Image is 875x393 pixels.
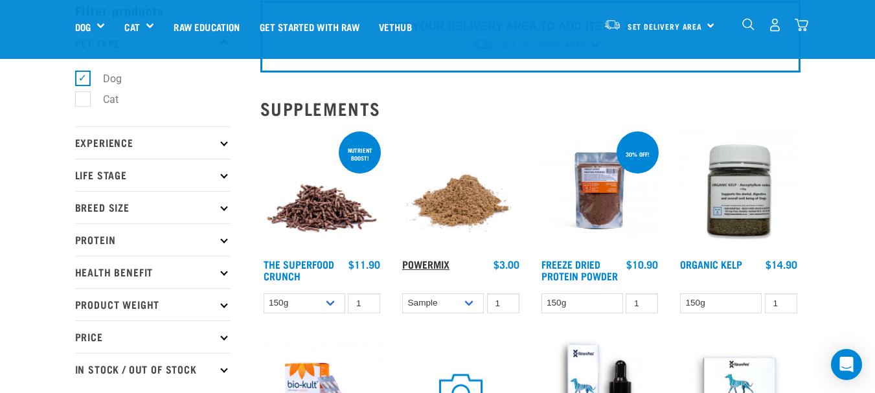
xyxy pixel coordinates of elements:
[742,18,755,30] img: home-icon-1@2x.png
[75,223,231,256] p: Protein
[766,258,797,270] div: $14.90
[628,24,703,28] span: Set Delivery Area
[264,261,334,278] a: The Superfood Crunch
[831,349,862,380] div: Open Intercom Messenger
[768,18,782,32] img: user.png
[348,293,380,313] input: 1
[494,258,519,270] div: $3.00
[677,129,801,253] img: 10870
[487,293,519,313] input: 1
[765,293,797,313] input: 1
[164,1,249,52] a: Raw Education
[75,191,231,223] p: Breed Size
[82,91,124,107] label: Cat
[399,129,523,253] img: Pile Of PowerMix For Pets
[369,1,422,52] a: Vethub
[75,126,231,159] p: Experience
[680,261,742,267] a: Organic Kelp
[620,144,655,164] div: 30% off!
[626,258,658,270] div: $10.90
[75,353,231,385] p: In Stock / Out Of Stock
[795,18,808,32] img: home-icon@2x.png
[75,19,91,34] a: Dog
[538,129,662,253] img: FD Protein Powder
[124,19,139,34] a: Cat
[541,261,618,278] a: Freeze Dried Protein Powder
[75,288,231,320] p: Product Weight
[75,320,231,353] p: Price
[348,258,380,270] div: $11.90
[75,256,231,288] p: Health Benefit
[339,140,381,168] div: nutrient boost!
[250,1,369,52] a: Get started with Raw
[260,98,801,118] h2: Supplements
[75,159,231,191] p: Life Stage
[260,129,384,253] img: 1311 Superfood Crunch 01
[402,261,449,267] a: Powermix
[626,293,658,313] input: 1
[604,19,621,30] img: van-moving.png
[82,71,127,87] label: Dog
